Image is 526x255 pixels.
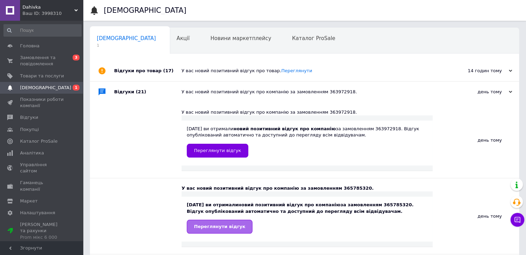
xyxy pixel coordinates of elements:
div: день тому [433,178,519,254]
div: 14 годин тому [443,68,512,74]
span: Аналітика [20,150,44,156]
div: У вас новий позитивний відгук про компанію за замовленням 363972918. [182,109,433,115]
span: (17) [163,68,174,73]
span: Акції [177,35,190,41]
input: Пошук [3,24,82,37]
span: Покупці [20,126,39,133]
span: Переглянути відгук [194,148,241,153]
div: Відгуки про товар [114,60,182,81]
button: Чат з покупцем [510,213,524,227]
span: 3 [73,55,80,60]
span: Управління сайтом [20,162,64,174]
a: Переглянути відгук [187,220,252,234]
div: У вас новий позитивний відгук про компанію за замовленням 363972918. [182,89,443,95]
span: Dahivka [22,4,74,10]
span: Каталог ProSale [20,138,57,144]
span: Налаштування [20,210,55,216]
span: [DEMOGRAPHIC_DATA] [20,85,71,91]
span: Показники роботи компанії [20,96,64,109]
div: У вас новий позитивний відгук про компанію за замовленням 365785320. [182,185,433,191]
div: Prom мікс 6 000 [20,234,64,240]
span: Новини маркетплейсу [210,35,271,41]
span: Головна [20,43,39,49]
div: Відгуки [114,82,182,102]
span: Гаманець компанії [20,180,64,192]
b: новий позитивний відгук про компанію [233,126,336,131]
div: Ваш ID: 3998310 [22,10,83,17]
span: (21) [136,89,146,94]
span: 1 [73,85,80,91]
a: Переглянути відгук [187,144,248,158]
div: день тому [433,102,519,178]
span: [DEMOGRAPHIC_DATA] [97,35,156,41]
div: день тому [443,89,512,95]
div: [DATE] ви отримали за замовленням 363972918. Відгук опублікований автоматично та доступний до пер... [187,126,427,157]
div: [DATE] ви отримали за замовленням 365785320. Відгук опублікований автоматично та доступний до пер... [187,202,427,233]
span: Каталог ProSale [292,35,335,41]
h1: [DEMOGRAPHIC_DATA] [104,6,186,15]
span: Маркет [20,198,38,204]
a: Переглянути [281,68,312,73]
span: Переглянути відгук [194,224,245,229]
span: Замовлення та повідомлення [20,55,64,67]
span: [PERSON_NAME] та рахунки [20,221,64,240]
span: Відгуки [20,114,38,121]
span: Товари та послуги [20,73,64,79]
div: У вас новий позитивний відгук про товар. [182,68,443,74]
b: новий позитивний відгук про компанію [238,202,341,207]
span: 1 [97,43,156,48]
